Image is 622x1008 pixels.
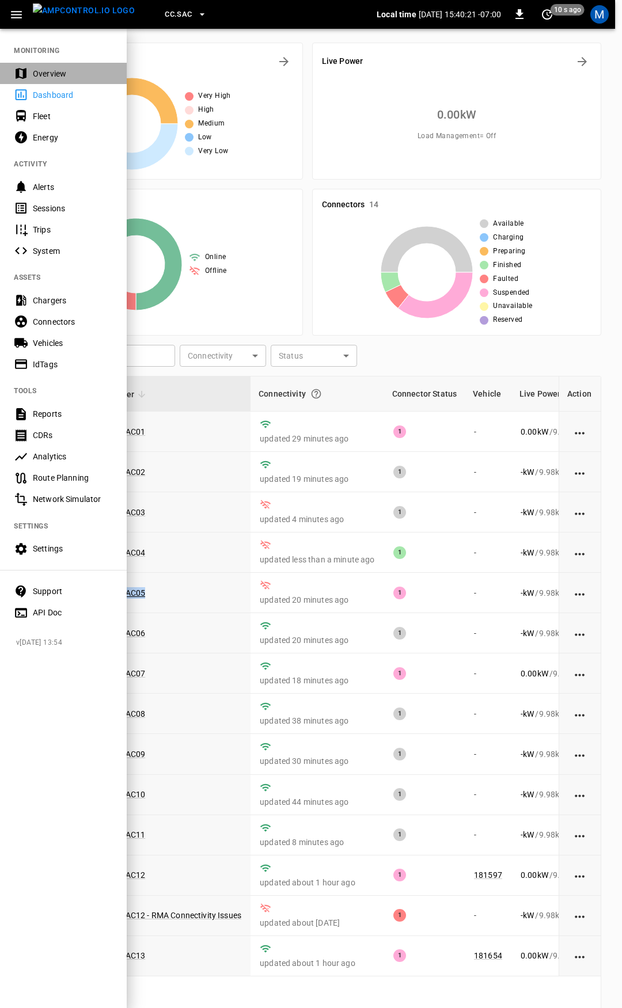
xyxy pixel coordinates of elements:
div: Fleet [33,111,113,122]
div: IdTags [33,359,113,370]
div: Analytics [33,451,113,462]
div: API Doc [33,607,113,618]
div: Connectors [33,316,113,328]
div: Vehicles [33,337,113,349]
div: Reports [33,408,113,420]
p: [DATE] 15:40:21 -07:00 [419,9,501,20]
span: v [DATE] 13:54 [16,637,117,649]
div: Dashboard [33,89,113,101]
div: Energy [33,132,113,143]
div: Settings [33,543,113,554]
div: Support [33,585,113,597]
span: CC.SAC [165,8,192,21]
span: 10 s ago [551,4,585,16]
div: CDRs [33,429,113,441]
div: Chargers [33,295,113,306]
div: System [33,245,113,257]
p: Local time [377,9,416,20]
div: profile-icon [590,5,609,24]
div: Sessions [33,203,113,214]
div: Alerts [33,181,113,193]
img: ampcontrol.io logo [33,3,135,18]
div: Overview [33,68,113,79]
div: Network Simulator [33,493,113,505]
button: set refresh interval [538,5,556,24]
div: Route Planning [33,472,113,484]
div: Trips [33,224,113,235]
